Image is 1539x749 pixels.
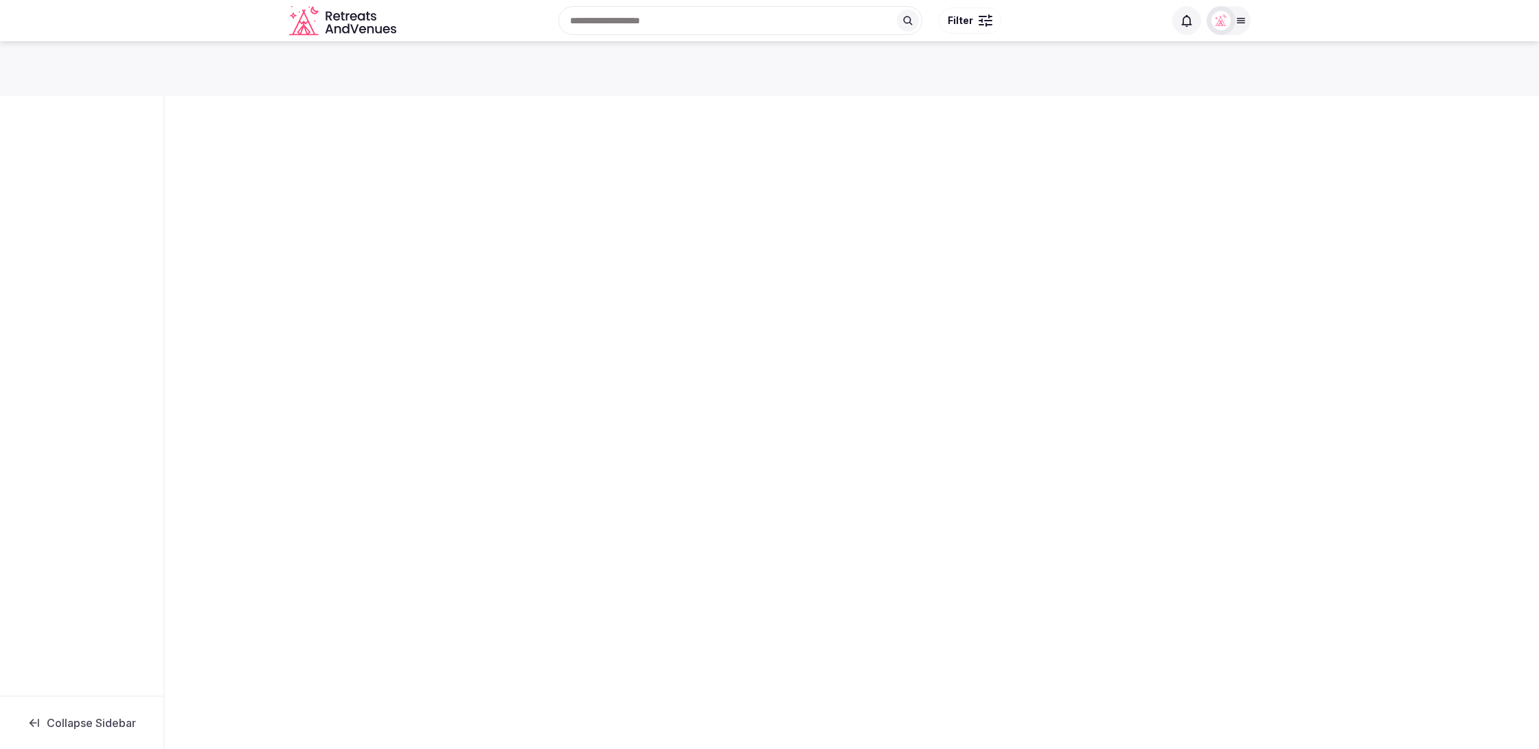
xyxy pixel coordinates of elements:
[289,5,399,36] a: Visit the homepage
[1211,11,1231,30] img: miaceralde
[11,708,152,738] button: Collapse Sidebar
[289,5,399,36] svg: Retreats and Venues company logo
[47,716,136,730] span: Collapse Sidebar
[939,8,1001,34] button: Filter
[948,14,973,27] span: Filter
